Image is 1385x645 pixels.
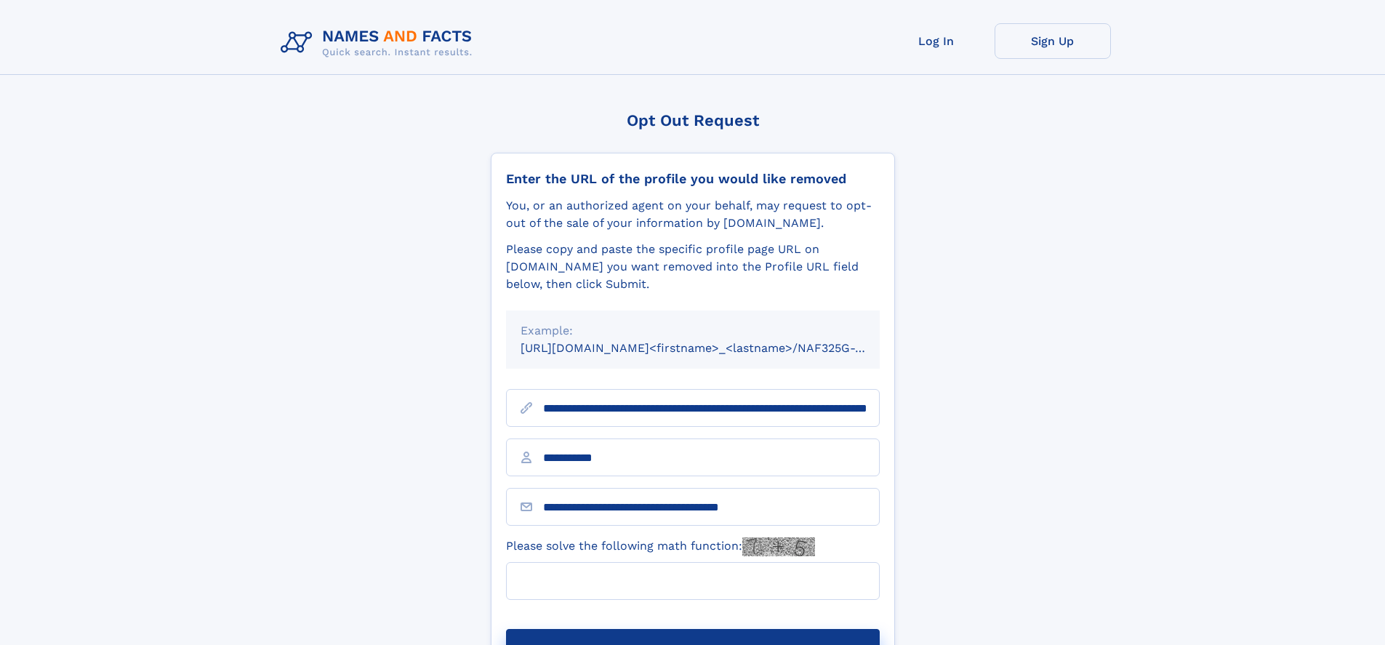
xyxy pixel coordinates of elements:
[878,23,995,59] a: Log In
[506,537,815,556] label: Please solve the following math function:
[521,322,865,340] div: Example:
[995,23,1111,59] a: Sign Up
[506,171,880,187] div: Enter the URL of the profile you would like removed
[506,241,880,293] div: Please copy and paste the specific profile page URL on [DOMAIN_NAME] you want removed into the Pr...
[506,197,880,232] div: You, or an authorized agent on your behalf, may request to opt-out of the sale of your informatio...
[275,23,484,63] img: Logo Names and Facts
[491,111,895,129] div: Opt Out Request
[521,341,907,355] small: [URL][DOMAIN_NAME]<firstname>_<lastname>/NAF325G-xxxxxxxx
